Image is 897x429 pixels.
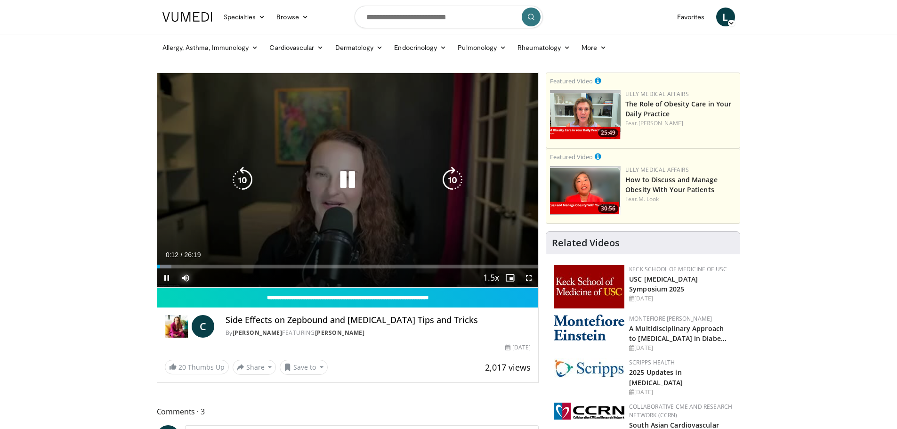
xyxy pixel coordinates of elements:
[166,251,178,259] span: 0:12
[264,38,329,57] a: Cardiovascular
[485,362,531,373] span: 2,017 views
[629,368,683,387] a: 2025 Updates in [MEDICAL_DATA]
[550,166,621,215] a: 30:56
[330,38,389,57] a: Dermatology
[625,119,736,128] div: Feat.
[315,329,365,337] a: [PERSON_NAME]
[625,166,689,174] a: Lilly Medical Affairs
[625,99,731,118] a: The Role of Obesity Care in Your Daily Practice
[181,251,183,259] span: /
[550,90,621,139] a: 25:49
[554,358,624,378] img: c9f2b0b7-b02a-4276-a72a-b0cbb4230bc1.jpg.150x105_q85_autocrop_double_scale_upscale_version-0.2.jpg
[550,153,593,161] small: Featured Video
[505,343,531,352] div: [DATE]
[388,38,452,57] a: Endocrinology
[165,360,229,374] a: 20 Thumbs Up
[552,237,620,249] h4: Related Videos
[157,268,176,287] button: Pause
[157,405,539,418] span: Comments 3
[629,315,712,323] a: Montefiore [PERSON_NAME]
[576,38,612,57] a: More
[629,275,698,293] a: USC [MEDICAL_DATA] Symposium 2025
[355,6,543,28] input: Search topics, interventions
[550,166,621,215] img: c98a6a29-1ea0-4bd5-8cf5-4d1e188984a7.png.150x105_q85_crop-smart_upscale.png
[178,363,186,372] span: 20
[271,8,314,26] a: Browse
[233,360,276,375] button: Share
[629,358,675,366] a: Scripps Health
[625,195,736,203] div: Feat.
[625,175,718,194] a: How to Discuss and Manage Obesity With Your Patients
[629,403,732,419] a: Collaborative CME and Research Network (CCRN)
[638,195,659,203] a: M. Look
[482,268,501,287] button: Playback Rate
[226,329,531,337] div: By FEATURING
[192,315,214,338] a: C
[501,268,519,287] button: Enable picture-in-picture mode
[638,119,683,127] a: [PERSON_NAME]
[629,265,727,273] a: Keck School of Medicine of USC
[629,324,727,343] a: A Multidisciplinary Approach to [MEDICAL_DATA] in Diabe…
[716,8,735,26] a: L
[165,315,188,338] img: Dr. Carolynn Francavilla
[550,90,621,139] img: e1208b6b-349f-4914-9dd7-f97803bdbf1d.png.150x105_q85_crop-smart_upscale.png
[512,38,576,57] a: Rheumatology
[157,265,539,268] div: Progress Bar
[280,360,328,375] button: Save to
[218,8,271,26] a: Specialties
[519,268,538,287] button: Fullscreen
[629,388,732,397] div: [DATE]
[598,129,618,137] span: 25:49
[629,344,732,352] div: [DATE]
[629,294,732,303] div: [DATE]
[157,73,539,288] video-js: Video Player
[671,8,711,26] a: Favorites
[625,90,689,98] a: Lilly Medical Affairs
[226,315,531,325] h4: Side Effects on Zepbound and [MEDICAL_DATA] Tips and Tricks
[162,12,212,22] img: VuMedi Logo
[598,204,618,213] span: 30:56
[157,38,264,57] a: Allergy, Asthma, Immunology
[233,329,283,337] a: [PERSON_NAME]
[452,38,512,57] a: Pulmonology
[184,251,201,259] span: 26:19
[176,268,195,287] button: Mute
[554,315,624,340] img: b0142b4c-93a1-4b58-8f91-5265c282693c.png.150x105_q85_autocrop_double_scale_upscale_version-0.2.png
[550,77,593,85] small: Featured Video
[554,403,624,420] img: a04ee3ba-8487-4636-b0fb-5e8d268f3737.png.150x105_q85_autocrop_double_scale_upscale_version-0.2.png
[554,265,624,308] img: 7b941f1f-d101-407a-8bfa-07bd47db01ba.png.150x105_q85_autocrop_double_scale_upscale_version-0.2.jpg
